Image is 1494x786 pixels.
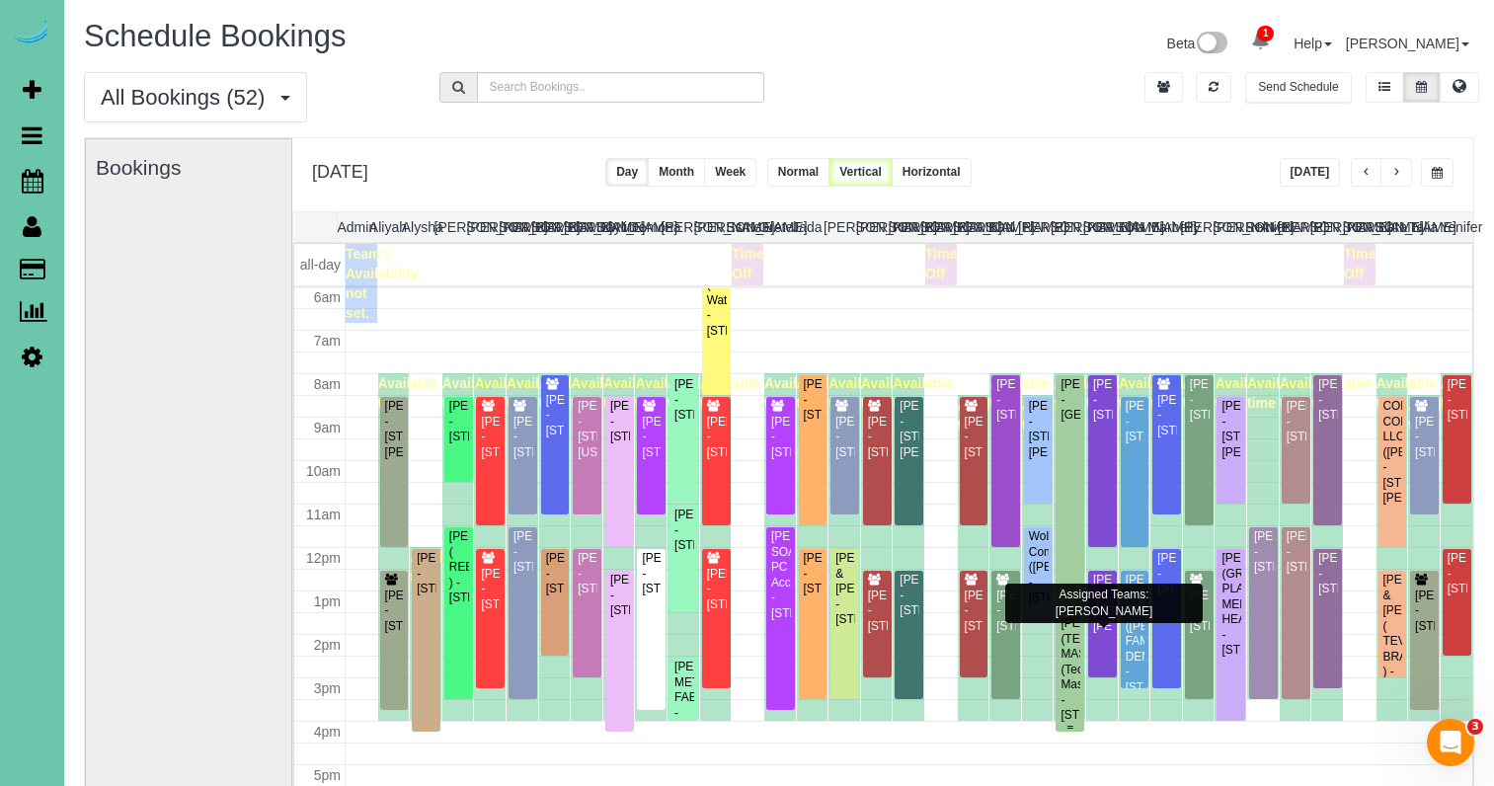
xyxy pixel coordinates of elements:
[673,508,694,553] div: [PERSON_NAME] - [STREET_ADDRESS]
[1241,20,1280,63] a: 1
[867,589,888,634] div: [PERSON_NAME] - [STREET_ADDRESS]
[1183,375,1243,411] span: Available time
[704,158,756,187] button: Week
[1280,375,1340,411] span: Available time
[1247,375,1307,411] span: Available time
[571,375,631,411] span: Available time
[577,399,597,460] div: [PERSON_NAME] - [STREET_ADDRESS][US_STATE]
[758,212,791,242] th: Gretel
[1343,212,1376,242] th: [PERSON_NAME]
[512,415,533,460] div: [PERSON_NAME] - [STREET_ADDRESS]
[995,377,1016,423] div: [PERSON_NAME] - [STREET_ADDRESS]
[609,573,630,618] div: [PERSON_NAME] - [STREET_ADDRESS]
[564,212,596,242] th: [PERSON_NAME]
[1253,529,1274,575] div: [PERSON_NAME] - [STREET_ADDRESS]
[893,375,953,411] span: Available time
[1414,589,1435,634] div: [PERSON_NAME] - [STREET_ADDRESS]
[920,212,953,242] th: [PERSON_NAME]
[1215,375,1275,411] span: Available time
[1382,573,1403,710] div: [PERSON_NAME] & [PERSON_NAME] ( TEVRA BRANDS ) - [STREET_ADDRESS][PERSON_NAME]
[577,551,597,596] div: [PERSON_NAME] - [STREET_ADDRESS]
[1286,399,1306,444] div: [PERSON_NAME] - [STREET_ADDRESS]
[1022,397,1082,432] span: Available time
[442,375,503,411] span: Available time
[306,463,341,479] span: 10am
[1018,212,1051,242] th: [PERSON_NAME]
[434,212,467,242] th: [PERSON_NAME]
[1156,551,1177,596] div: [PERSON_NAME] - [STREET_ADDRESS]
[648,158,705,187] button: Month
[346,246,418,321] span: Team's Availability not set.
[964,589,984,634] div: [PERSON_NAME] - [STREET_ADDRESS]
[953,212,985,242] th: [PERSON_NAME]
[1280,158,1341,187] button: [DATE]
[306,550,341,566] span: 12pm
[629,212,662,242] th: Demona
[1167,36,1228,51] a: Beta
[1213,212,1245,242] th: [PERSON_NAME]
[378,375,438,411] span: Available time
[797,375,857,411] span: Available time
[402,212,434,242] th: Alysha
[668,375,728,411] span: Available time
[312,158,368,183] h2: [DATE]
[1125,573,1145,695] div: [PERSON_NAME] FAMILY DENTAL ([PERSON_NAME] FAMILY DENTAL) - [STREET_ADDRESS]
[314,333,341,349] span: 7am
[531,212,564,242] th: [PERSON_NAME]
[314,767,341,783] span: 5pm
[1294,36,1332,51] a: Help
[803,377,824,423] div: [PERSON_NAME] - [STREET_ADDRESS]
[1245,212,1278,242] th: Reinier
[673,377,694,423] div: [PERSON_NAME] - [STREET_ADDRESS]
[416,551,436,596] div: [PERSON_NAME] - [STREET_ADDRESS]
[12,20,51,47] a: Automaid Logo
[834,551,855,627] div: [PERSON_NAME] & [PERSON_NAME] - [STREET_ADDRESS]
[480,567,501,612] div: [PERSON_NAME] - [STREET_ADDRESS]
[1467,719,1483,735] span: 3
[1005,584,1203,623] div: Assigned Teams: [PERSON_NAME]
[1344,246,1376,281] span: Time Off
[448,399,469,444] div: [PERSON_NAME] - [STREET_ADDRESS]
[995,589,1016,634] div: [PERSON_NAME] - [STREET_ADDRESS]
[448,529,469,605] div: [PERSON_NAME] ( REBATH ) - [STREET_ADDRESS]
[474,375,534,411] span: Available time
[477,72,765,103] input: Search Bookings..
[1028,399,1049,460] div: [PERSON_NAME] - [STREET_ADDRESS][PERSON_NAME]
[1376,212,1408,242] th: Siara
[1195,32,1227,57] img: New interface
[706,567,727,612] div: [PERSON_NAME] - [STREET_ADDRESS]
[770,415,791,460] div: [PERSON_NAME] - [STREET_ADDRESS]
[1311,375,1372,411] span: Available time
[892,158,972,187] button: Horizontal
[410,549,470,585] span: Available time
[673,660,694,751] div: [PERSON_NAME] METL-FAB - [STREET_ADDRESS][PERSON_NAME]
[1317,377,1338,423] div: [PERSON_NAME] - [STREET_ADDRESS]
[1408,397,1468,432] span: Available time
[764,375,825,411] span: Available time
[803,551,824,596] div: [PERSON_NAME] - [STREET_ADDRESS]
[84,19,346,53] span: Schedule Bookings
[1092,377,1113,423] div: [PERSON_NAME] - [STREET_ADDRESS]
[791,212,824,242] th: Jada
[545,393,566,438] div: [PERSON_NAME] - [STREET_ADDRESS]
[1427,719,1474,766] iframe: Intercom live chat
[1220,399,1241,460] div: [PERSON_NAME] - [STREET_ADDRESS][PERSON_NAME]
[84,72,307,122] button: All Bookings (52)
[1156,393,1177,438] div: [PERSON_NAME] - [STREET_ADDRESS]
[985,212,1018,242] th: Kasi
[1083,212,1116,242] th: [PERSON_NAME]
[1180,212,1213,242] th: [PERSON_NAME]
[964,415,984,460] div: [PERSON_NAME] - [STREET_ADDRESS]
[1119,375,1179,411] span: Available time
[384,589,405,634] div: [PERSON_NAME] - [STREET_ADDRESS]
[1376,375,1437,411] span: Available time
[1286,529,1306,575] div: [PERSON_NAME] - [STREET_ADDRESS]
[1245,72,1351,103] button: Send Schedule
[726,212,758,242] th: Esme
[693,212,726,242] th: [PERSON_NAME]
[867,415,888,460] div: [PERSON_NAME] - [STREET_ADDRESS]
[1054,375,1114,411] span: Available time
[1125,399,1145,444] div: [PERSON_NAME] - [STREET_ADDRESS]
[1407,212,1440,242] th: Talia
[700,375,760,411] span: Available time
